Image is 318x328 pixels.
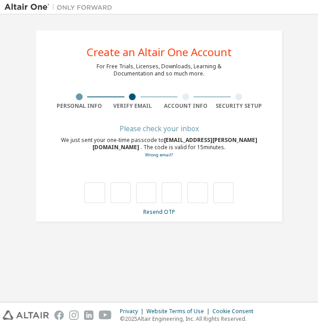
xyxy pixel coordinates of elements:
[93,136,257,151] span: [EMAIL_ADDRESS][PERSON_NAME][DOMAIN_NAME]
[106,102,159,110] div: Verify Email
[97,63,221,77] div: For Free Trials, Licenses, Downloads, Learning & Documentation and so much more.
[145,152,173,158] a: Go back to the registration form
[53,137,265,159] div: We just sent your one-time passcode to . The code is valid for 15 minutes.
[54,310,64,320] img: facebook.svg
[84,310,93,320] img: linkedin.svg
[3,310,49,320] img: altair_logo.svg
[146,308,212,315] div: Website Terms of Use
[143,208,175,216] a: Resend OTP
[53,102,106,110] div: Personal Info
[99,310,112,320] img: youtube.svg
[69,310,79,320] img: instagram.svg
[53,126,265,131] div: Please check your inbox
[120,308,146,315] div: Privacy
[120,315,259,323] p: © 2025 Altair Engineering, Inc. All Rights Reserved.
[212,102,266,110] div: Security Setup
[159,102,212,110] div: Account Info
[87,47,232,58] div: Create an Altair One Account
[212,308,259,315] div: Cookie Consent
[4,3,117,12] img: Altair One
